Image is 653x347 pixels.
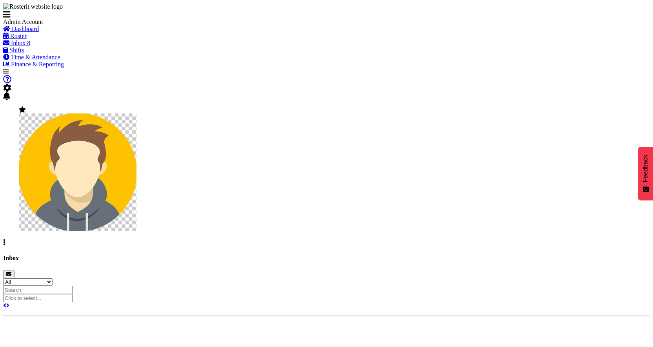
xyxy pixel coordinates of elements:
a: Next page [6,302,9,309]
a: Dashboard [3,26,39,32]
a: Finance & Reporting [3,61,64,68]
span: Shifts [9,47,24,53]
button: Feedback - Show survey [638,147,653,200]
input: Click to select... [3,294,73,302]
span: Time & Attendance [11,54,60,60]
a: Time & Attendance [3,54,60,60]
span: Dashboard [12,26,39,32]
span: Inbox [11,40,25,46]
a: Previous page [3,302,6,309]
span: Feedback [642,155,649,182]
a: Inbox 8 [3,40,30,46]
input: Search [3,286,73,294]
h4: Inbox [3,255,650,262]
span: Finance & Reporting [11,61,64,68]
span: 8 [27,40,30,46]
span: Roster [10,33,27,39]
img: admin-rosteritf9cbda91fdf824d97c9d6345b1f660ea.png [19,113,136,231]
a: Roster [3,33,27,39]
a: Shifts [3,47,24,53]
img: Rosterit website logo [3,3,63,10]
div: Admin Account [3,18,121,26]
